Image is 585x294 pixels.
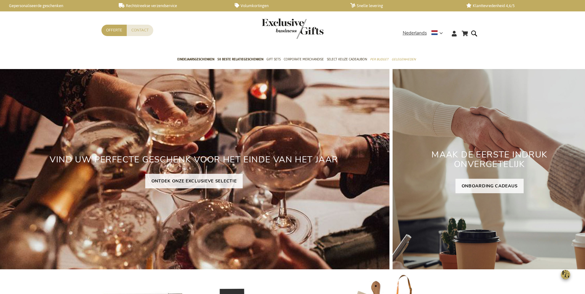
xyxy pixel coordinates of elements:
[284,56,324,63] span: Corporate Merchandise
[235,3,340,8] a: Volumkortingen
[392,56,416,63] span: Gelegenheden
[119,3,225,8] a: Rechtstreekse verzendservice
[3,3,109,8] a: Gepersonaliseerde geschenken
[403,30,427,37] span: Nederlands
[127,25,153,36] a: Contact
[266,56,281,63] span: Gift Sets
[403,30,447,37] div: Nederlands
[177,56,214,63] span: Eindejaarsgeschenken
[262,18,293,39] a: store logo
[350,3,456,8] a: Snelle levering
[145,174,243,188] a: ONTDEK ONZE EXCLUSIEVE SELECTIE
[370,56,389,63] span: Per Budget
[327,56,367,63] span: Select Keuze Cadeaubon
[217,56,263,63] span: 50 beste relatiegeschenken
[262,18,323,39] img: Exclusive Business gifts logo
[101,25,127,36] a: Offerte
[466,3,572,8] a: Klanttevredenheid 4,6/5
[455,179,524,193] a: ONBOARDING CADEAUS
